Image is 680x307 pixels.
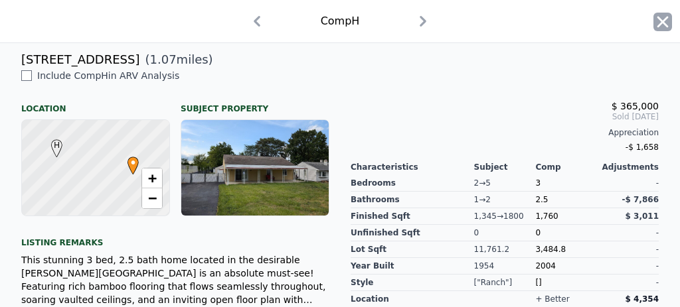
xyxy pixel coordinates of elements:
[626,212,659,221] span: $ 3,011
[474,175,536,192] div: 2 → 5
[597,225,659,241] div: -
[148,170,157,186] span: +
[148,190,157,206] span: −
[597,275,659,291] div: -
[351,241,474,258] div: Lot Sqft
[351,275,474,291] div: Style
[535,178,541,188] span: 3
[21,93,170,114] div: Location
[351,208,474,225] div: Finished Sqft
[142,168,162,188] a: Zoom in
[474,192,536,208] div: 1 → 2
[48,139,66,151] span: H
[321,13,360,29] div: Comp H
[32,70,185,81] span: Include Comp H in ARV Analysis
[597,258,659,275] div: -
[139,50,212,69] span: ( miles)
[535,228,541,237] span: 0
[351,162,474,172] div: Characteristics
[124,156,132,164] div: •
[535,294,569,304] div: + better
[474,225,536,241] div: 0
[142,188,162,208] a: Zoom out
[351,225,474,241] div: Unfinished Sqft
[351,192,474,208] div: Bathrooms
[626,294,659,304] span: $ 4,354
[474,241,536,258] div: 11,761.2
[351,111,659,122] span: Sold [DATE]
[150,52,177,66] span: 1.07
[351,258,474,275] div: Year Built
[48,139,56,147] div: H
[626,143,659,152] span: -$ 1,658
[535,275,597,291] div: []
[535,162,597,172] div: Comp
[351,175,474,192] div: Bedrooms
[597,162,659,172] div: Adjustments
[535,192,597,208] div: 2.5
[351,127,659,138] div: Appreciation
[535,245,566,254] span: 3,484.8
[124,153,142,172] span: •
[597,241,659,258] div: -
[535,212,558,221] span: 1,760
[612,101,659,111] span: $ 365,000
[474,208,536,225] div: 1,345 → 1800
[474,162,536,172] div: Subject
[474,275,536,291] div: ["Ranch"]
[535,258,597,275] div: 2004
[597,175,659,192] div: -
[622,195,659,204] span: -$ 7,866
[21,227,329,248] div: Listing remarks
[21,50,139,69] div: [STREET_ADDRESS]
[21,253,329,306] div: This stunning 3 bed, 2.5 bath home located in the desirable [PERSON_NAME][GEOGRAPHIC_DATA] is an ...
[474,258,536,275] div: 1954
[181,93,329,114] div: Subject Property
